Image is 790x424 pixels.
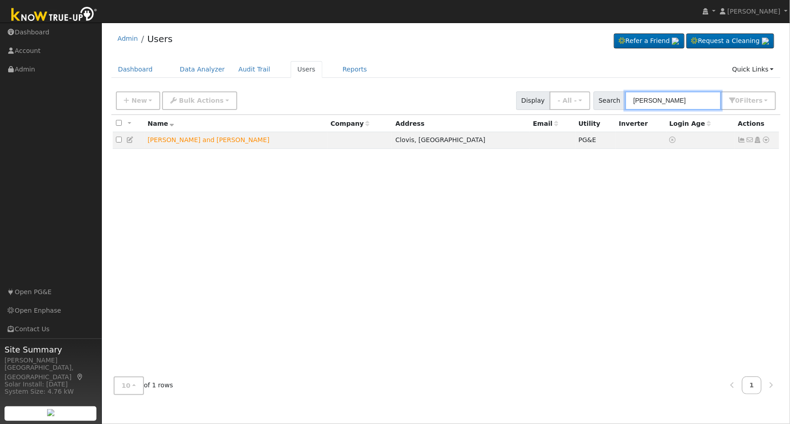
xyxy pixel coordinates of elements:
[5,387,97,396] div: System Size: 4.76 kW
[759,97,762,104] span: s
[721,91,776,110] button: 0Filters
[179,97,224,104] span: Bulk Actions
[670,136,678,143] a: No login access
[728,8,780,15] span: [PERSON_NAME]
[131,97,147,104] span: New
[76,373,84,381] a: Map
[111,61,160,78] a: Dashboard
[619,119,663,129] div: Inverter
[614,33,685,49] a: Refer a Friend
[550,91,590,110] button: - All -
[594,91,626,110] span: Search
[118,35,138,42] a: Admin
[5,380,97,389] div: Solar Install: [DATE]
[116,91,161,110] button: New
[738,136,746,143] a: Show Graph
[579,119,613,129] div: Utility
[672,38,679,45] img: retrieve
[144,132,327,149] td: Lead
[5,343,97,356] span: Site Summary
[746,137,754,143] i: No email address
[232,61,277,78] a: Audit Trail
[579,136,596,143] span: PG&E
[392,132,530,149] td: Clovis, [GEOGRAPHIC_DATA]
[670,120,711,127] span: Days since last login
[147,33,172,44] a: Users
[516,91,550,110] span: Display
[336,61,374,78] a: Reports
[754,136,762,143] a: Login As
[126,136,134,143] a: Edit User
[7,5,102,25] img: Know True-Up
[396,119,527,129] div: Address
[742,376,762,394] a: 1
[47,409,54,416] img: retrieve
[5,356,97,365] div: [PERSON_NAME]
[686,33,774,49] a: Request a Cleaning
[122,382,131,389] span: 10
[738,119,776,129] div: Actions
[173,61,232,78] a: Data Analyzer
[762,135,771,145] a: Other actions
[114,376,173,395] span: of 1 rows
[625,91,721,110] input: Search
[740,97,763,104] span: Filter
[291,61,322,78] a: Users
[148,120,174,127] span: Name
[762,38,769,45] img: retrieve
[114,376,144,395] button: 10
[533,120,558,127] span: Email
[725,61,780,78] a: Quick Links
[330,120,369,127] span: Company name
[5,363,97,382] div: [GEOGRAPHIC_DATA], [GEOGRAPHIC_DATA]
[162,91,237,110] button: Bulk Actions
